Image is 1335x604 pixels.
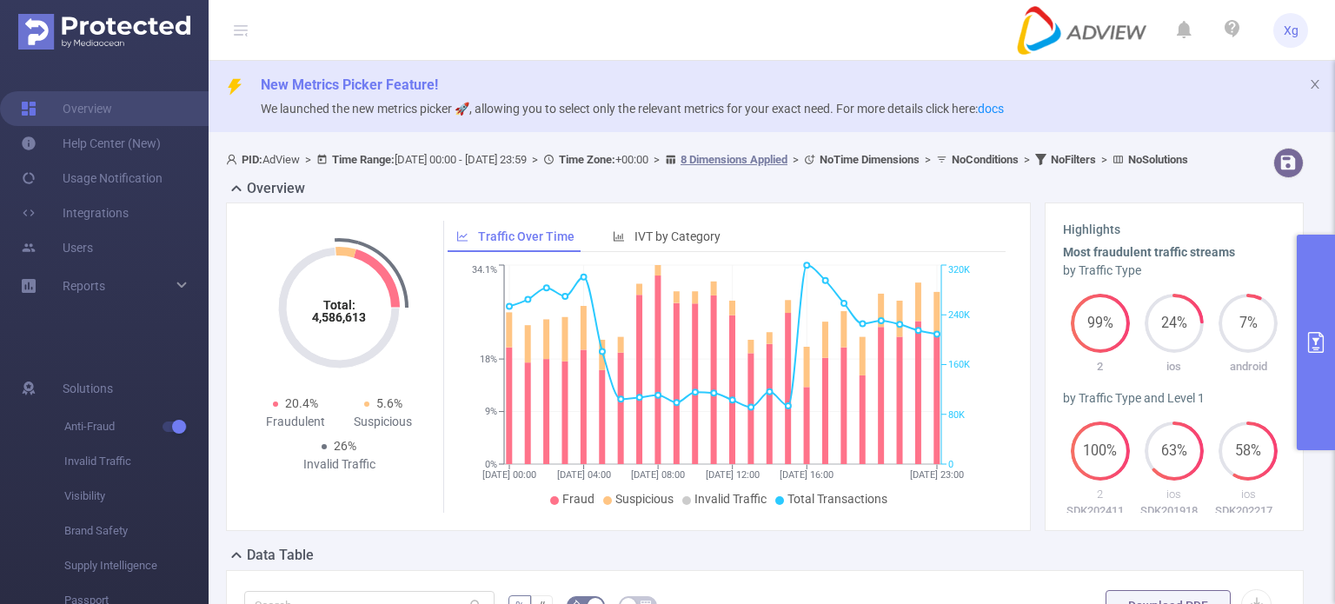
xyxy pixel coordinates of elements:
i: icon: close [1309,78,1321,90]
span: > [1096,153,1112,166]
span: > [648,153,665,166]
div: by Traffic Type and Level 1 [1063,389,1285,408]
span: Traffic Over Time [478,229,575,243]
tspan: [DATE] 12:00 [706,469,760,481]
span: > [920,153,936,166]
b: No Solutions [1128,153,1188,166]
a: docs [978,102,1004,116]
u: 8 Dimensions Applied [681,153,787,166]
b: PID: [242,153,262,166]
p: SDK20241125111157euijkedccjrky63 [1063,502,1137,520]
span: Brand Safety [64,514,209,548]
button: icon: close [1309,75,1321,94]
span: 63% [1145,444,1204,458]
span: 99% [1071,316,1130,330]
tspan: 4,586,613 [312,310,366,324]
span: 7% [1219,316,1278,330]
a: Users [21,230,93,265]
tspan: [DATE] 04:00 [557,469,611,481]
span: Anti-Fraud [64,409,209,444]
b: No Filters [1051,153,1096,166]
p: ios [1137,358,1211,375]
i: icon: user [226,154,242,165]
b: Most fraudulent traffic streams [1063,245,1235,259]
span: Fraud [562,492,594,506]
span: Invalid Traffic [64,444,209,479]
span: We launched the new metrics picker 🚀, allowing you to select only the relevant metrics for your e... [261,102,1004,116]
tspan: 240K [948,309,970,321]
span: Solutions [63,371,113,406]
div: Suspicious [339,413,427,431]
span: Supply Intelligence [64,548,209,583]
p: SDK20191811061225glpgaku0pgvq7an [1137,502,1211,520]
tspan: 80K [948,409,965,421]
tspan: [DATE] 00:00 [482,469,536,481]
a: Integrations [21,196,129,230]
span: > [1019,153,1035,166]
b: Time Zone: [559,153,615,166]
span: > [787,153,804,166]
p: android [1212,358,1285,375]
b: Time Range: [332,153,395,166]
span: 5.6% [376,396,402,410]
img: Protected Media [18,14,190,50]
span: > [300,153,316,166]
span: 20.4% [285,396,318,410]
tspan: 0% [485,459,497,470]
p: 2 [1063,486,1137,503]
tspan: 320K [948,265,970,276]
span: 26% [334,439,356,453]
div: by Traffic Type [1063,262,1285,280]
span: IVT by Category [634,229,721,243]
p: 2 [1063,358,1137,375]
span: 58% [1219,444,1278,458]
p: ios [1137,486,1211,503]
tspan: Total: [323,298,355,312]
span: AdView [DATE] 00:00 - [DATE] 23:59 +00:00 [226,153,1188,166]
div: Fraudulent [251,413,339,431]
tspan: [DATE] 08:00 [631,469,685,481]
a: Usage Notification [21,161,163,196]
i: icon: bar-chart [613,230,625,242]
tspan: 18% [480,354,497,365]
span: 100% [1071,444,1130,458]
i: icon: line-chart [456,230,468,242]
b: No Conditions [952,153,1019,166]
span: > [527,153,543,166]
span: Suspicious [615,492,674,506]
tspan: 34.1% [472,265,497,276]
span: Reports [63,279,105,293]
span: Xg [1284,13,1298,48]
h2: Overview [247,178,305,199]
tspan: 9% [485,407,497,418]
span: Invalid Traffic [694,492,767,506]
p: SDK20221712050410xhhnonnqqwbv3yi [1212,502,1285,520]
span: Visibility [64,479,209,514]
i: icon: thunderbolt [226,78,243,96]
span: 24% [1145,316,1204,330]
tspan: 160K [948,360,970,371]
a: Reports [63,269,105,303]
tspan: [DATE] 23:00 [910,469,964,481]
h3: Highlights [1063,221,1285,239]
h2: Data Table [247,545,314,566]
span: Total Transactions [787,492,887,506]
tspan: 0 [948,459,953,470]
a: Help Center (New) [21,126,161,161]
tspan: [DATE] 16:00 [780,469,834,481]
span: New Metrics Picker Feature! [261,76,438,93]
a: Overview [21,91,112,126]
div: Invalid Traffic [296,455,383,474]
b: No Time Dimensions [820,153,920,166]
p: ios [1212,486,1285,503]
